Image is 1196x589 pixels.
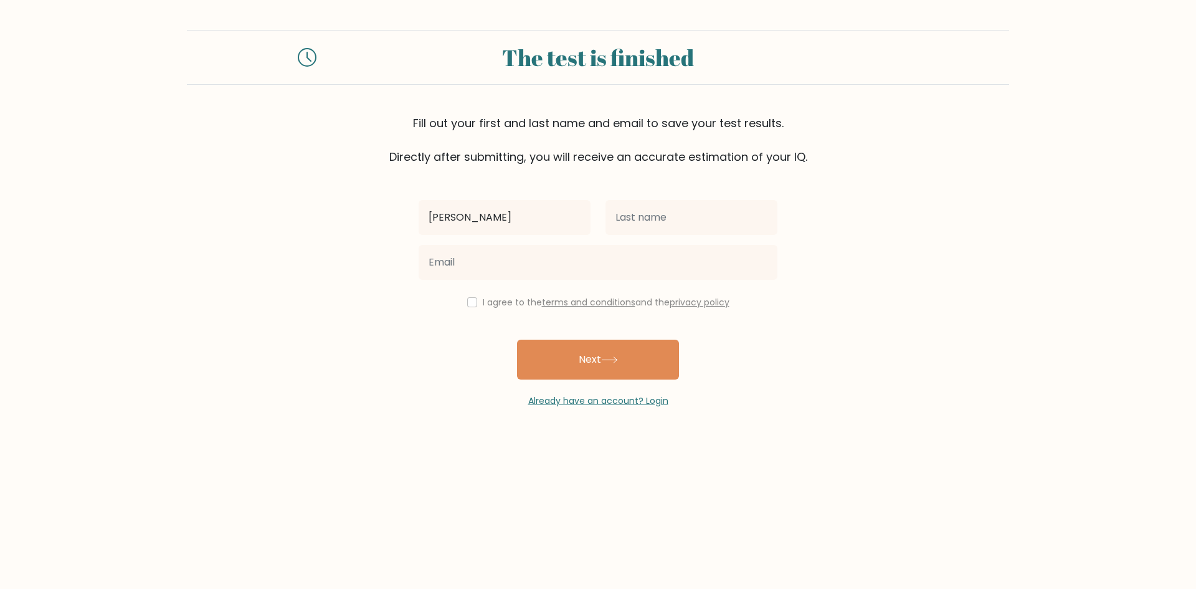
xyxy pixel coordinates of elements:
[419,245,777,280] input: Email
[542,296,635,309] a: terms and conditions
[605,200,777,235] input: Last name
[187,115,1009,165] div: Fill out your first and last name and email to save your test results. Directly after submitting,...
[528,395,668,407] a: Already have an account? Login
[670,296,729,309] a: privacy policy
[517,340,679,380] button: Next
[483,296,729,309] label: I agree to the and the
[419,200,591,235] input: First name
[331,41,865,74] div: The test is finished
